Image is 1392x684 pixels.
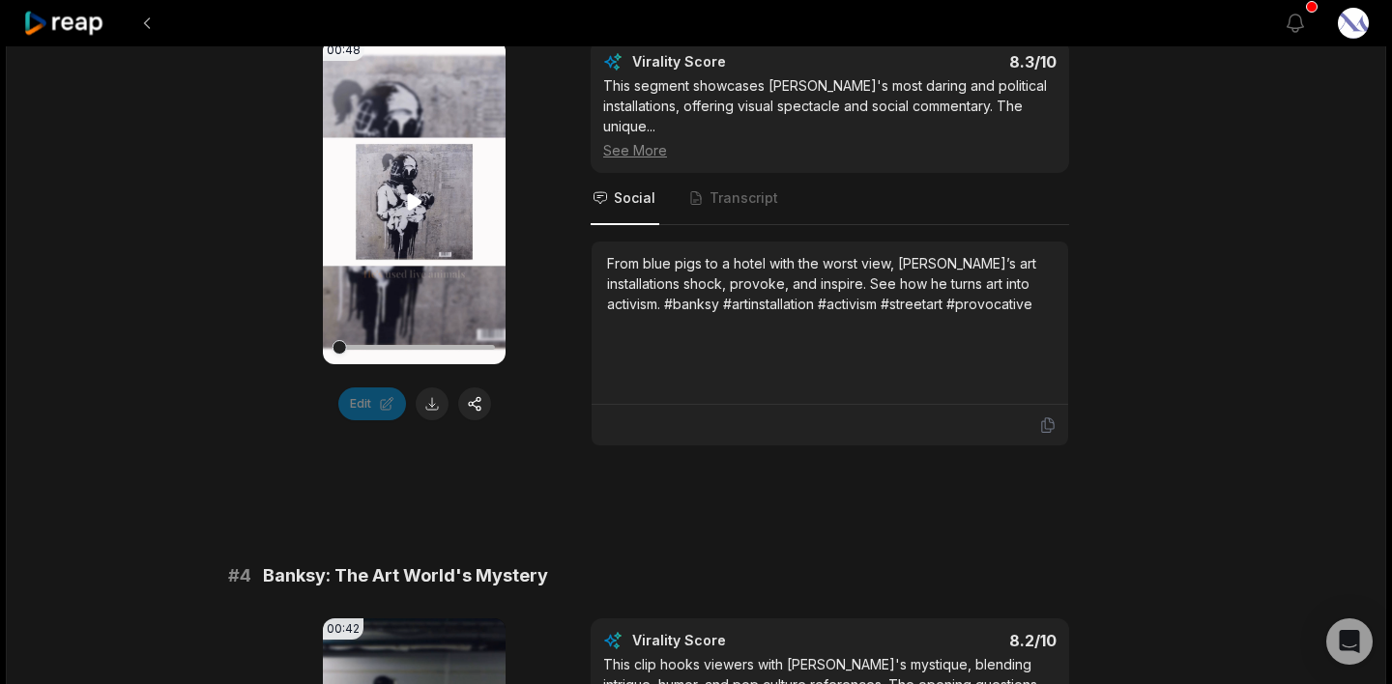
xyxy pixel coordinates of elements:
button: Edit [338,387,406,420]
div: Open Intercom Messenger [1326,618,1373,665]
span: # 4 [228,562,251,589]
nav: Tabs [591,173,1069,225]
div: 8.3 /10 [850,52,1058,71]
div: Virality Score [632,631,840,650]
div: See More [603,140,1057,160]
div: This segment showcases [PERSON_NAME]'s most daring and political installations, offering visual s... [603,75,1057,160]
span: Transcript [710,188,778,208]
div: From blue pigs to a hotel with the worst view, [PERSON_NAME]’s art installations shock, provoke, ... [607,253,1053,314]
span: Social [614,188,655,208]
div: 8.2 /10 [850,631,1058,650]
div: Virality Score [632,52,840,71]
video: Your browser does not support mp4 format. [323,40,506,364]
span: Banksy: The Art World's Mystery [263,562,548,589]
